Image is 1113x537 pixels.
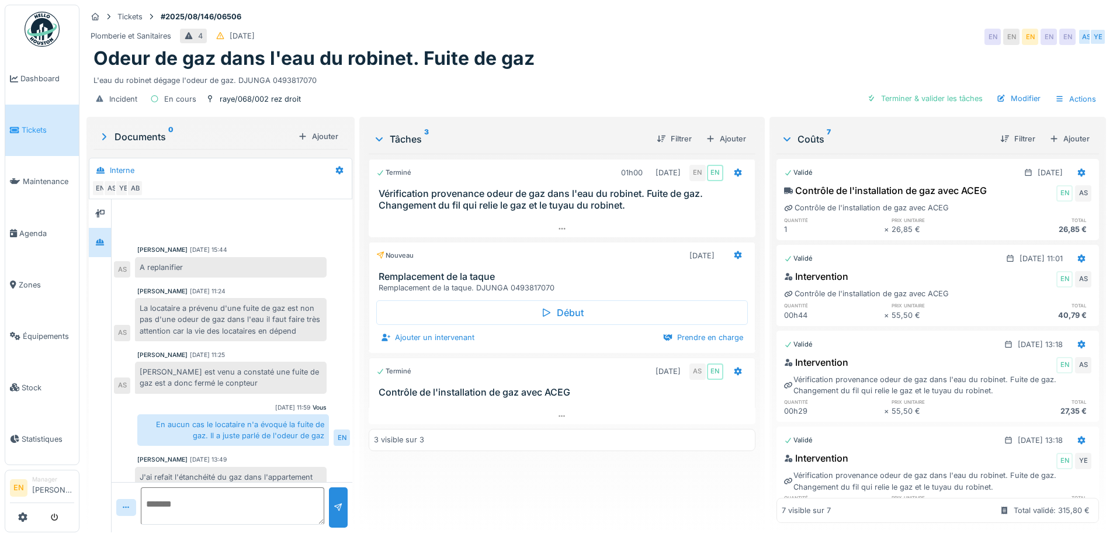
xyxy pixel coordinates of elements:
div: La locataire a prévenu d'une fuite de gaz est non pas d'une odeur de gaz dans l'eau il faut faire... [135,298,327,341]
div: AS [1075,357,1091,373]
div: AB [127,180,143,196]
div: YE [1075,453,1091,469]
div: 40,79 € [991,310,1091,321]
div: Contrôle de l'installation de gaz avec ACEG [784,288,949,299]
h6: prix unitaire [892,216,991,224]
h6: quantité [784,398,884,406]
div: A replanifier [135,257,327,278]
div: Documents [98,130,293,144]
div: AS [1078,29,1094,45]
div: EN [1041,29,1057,45]
div: Remplacement de la taque. DJUNGA 0493817070 [379,282,750,293]
div: Validé [784,254,813,264]
div: 01h00 [621,167,643,178]
div: Ajouter [1045,131,1094,147]
div: Vous [313,403,327,412]
div: [PERSON_NAME] [137,245,188,254]
div: [DATE] 11:24 [190,287,226,296]
div: EN [707,165,723,181]
div: EN [1059,29,1076,45]
div: Début [376,300,747,325]
div: [PERSON_NAME] [137,351,188,359]
div: AS [114,261,130,278]
div: EN [1003,29,1020,45]
div: AS [114,325,130,341]
div: 1 [784,224,884,235]
div: [DATE] [656,366,681,377]
div: AS [114,377,130,394]
div: YE [115,180,131,196]
a: Maintenance [5,156,79,207]
h6: prix unitaire [892,302,991,309]
div: Total validé: 315,80 € [1014,505,1090,516]
div: EN [1056,453,1073,469]
div: Vérification provenance odeur de gaz dans l'eau du robinet. Fuite de gaz. Changement du fil qui r... [784,470,1091,492]
div: EN [707,363,723,380]
div: Prendre en charge [658,330,748,345]
div: EN [1022,29,1038,45]
div: Interne [110,165,134,176]
div: [PERSON_NAME] [137,455,188,464]
div: Modifier [992,91,1045,106]
span: Équipements [23,331,74,342]
div: Intervention [784,355,848,369]
div: Filtrer [996,131,1040,147]
a: Dashboard [5,53,79,105]
h6: prix unitaire [892,398,991,406]
div: EN [1056,357,1073,373]
div: raye/068/002 rez droit [220,93,301,105]
div: [DATE] 13:18 [1018,435,1063,446]
div: Plomberie et Sanitaires [91,30,171,41]
a: Statistiques [5,413,79,465]
span: Tickets [22,124,74,136]
div: EN [1056,185,1073,202]
sup: 0 [168,130,174,144]
div: Intervention [784,269,848,283]
div: Validé [784,435,813,445]
div: EN [689,165,706,181]
div: 4 [198,30,203,41]
div: AS [1075,185,1091,202]
div: [DATE] 13:49 [190,455,227,464]
div: × [884,224,892,235]
div: Contrôle de l'installation de gaz avec ACEG [784,183,987,198]
div: EN [984,29,1001,45]
div: Tâches [373,132,647,146]
div: Actions [1050,91,1101,108]
div: [DATE] 11:25 [190,351,225,359]
h6: quantité [784,216,884,224]
li: [PERSON_NAME] [32,475,74,500]
h1: Odeur de gaz dans l'eau du robinet. Fuite de gaz [93,47,535,70]
div: × [884,310,892,321]
div: [DATE] 13:18 [1018,339,1063,350]
div: [PERSON_NAME] est venu a constaté une fuite de gaz est a donc fermé le conpteur [135,362,327,393]
div: Vérification provenance odeur de gaz dans l'eau du robinet. Fuite de gaz. Changement du fil qui r... [784,374,1091,396]
div: [DATE] 15:44 [190,245,227,254]
h6: quantité [784,302,884,309]
div: Validé [784,339,813,349]
span: Zones [19,279,74,290]
div: 26,85 € [892,224,991,235]
div: EN [92,180,108,196]
div: 7 visible sur 7 [782,505,831,516]
div: [DATE] [230,30,255,41]
span: Dashboard [20,73,74,84]
div: EN [334,429,350,446]
div: 00h29 [784,406,884,417]
h6: total [991,302,1091,309]
div: Contrôle de l'installation de gaz avec ACEG [784,202,949,213]
div: [DATE] 11:01 [1020,253,1063,264]
a: EN Manager[PERSON_NAME] [10,475,74,503]
a: Équipements [5,310,79,362]
span: Stock [22,382,74,393]
span: Maintenance [23,176,74,187]
div: Nouveau [376,251,414,261]
div: 55,50 € [892,406,991,417]
span: Statistiques [22,434,74,445]
div: Tickets [117,11,143,22]
div: 26,85 € [991,224,1091,235]
h3: Contrôle de l'installation de gaz avec ACEG [379,387,750,398]
a: Stock [5,362,79,413]
div: L'eau du robinet dégage l'odeur de gaz. DJUNGA 0493817070 [93,70,1099,86]
h3: Remplacement de la taque [379,271,750,282]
